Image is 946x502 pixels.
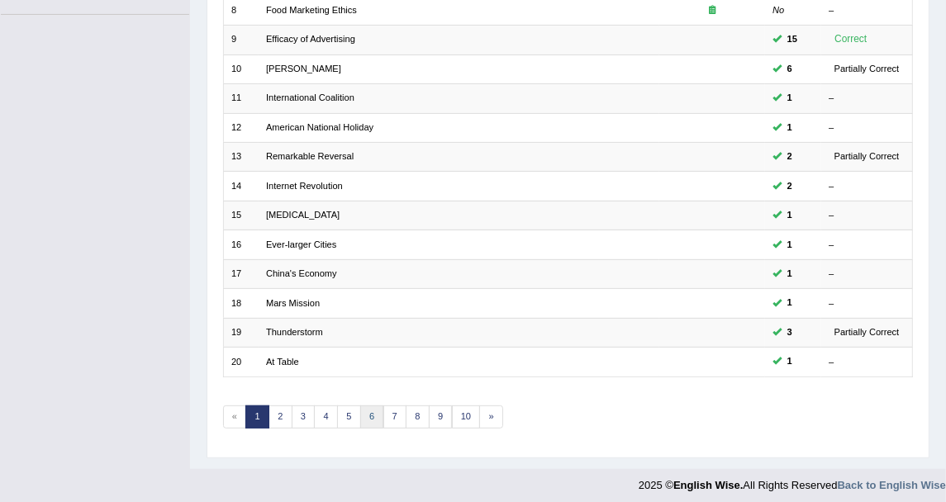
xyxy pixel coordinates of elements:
td: 20 [223,348,259,376]
a: Remarkable Reversal [266,151,354,161]
td: 12 [223,113,259,142]
span: You can still take this question [782,32,803,47]
a: 5 [337,405,361,429]
a: Internet Revolution [266,181,343,191]
div: – [829,92,905,105]
em: No [772,5,784,15]
a: 1 [245,405,269,429]
a: 10 [452,405,481,429]
a: Food Marketing Ethics [266,5,357,15]
span: You can still take this question [782,91,797,106]
td: 9 [223,26,259,54]
div: Correct [829,31,872,48]
a: » [479,405,503,429]
div: – [829,209,905,222]
a: [MEDICAL_DATA] [266,210,340,220]
div: Partially Correct [829,149,905,164]
a: American National Holiday [266,122,373,132]
td: 10 [223,54,259,83]
div: Exam occurring question [668,4,758,17]
a: 6 [360,405,384,429]
a: 3 [292,405,316,429]
td: 15 [223,201,259,230]
a: Ever-larger Cities [266,239,336,249]
div: – [829,268,905,281]
td: 19 [223,318,259,347]
a: Mars Mission [266,298,320,308]
span: You can still take this question [782,208,797,223]
td: 18 [223,289,259,318]
div: – [829,239,905,252]
a: China's Economy [266,268,337,278]
div: Partially Correct [829,62,905,77]
span: You can still take this question [782,121,797,135]
a: [PERSON_NAME] [266,64,341,73]
div: Partially Correct [829,325,905,340]
span: You can still take this question [782,149,797,164]
div: – [829,121,905,135]
span: You can still take this question [782,296,797,310]
div: – [829,4,905,17]
td: 11 [223,84,259,113]
td: 13 [223,143,259,172]
a: Back to English Wise [838,479,946,491]
a: 4 [314,405,338,429]
a: At Table [266,357,299,367]
span: You can still take this question [782,238,797,253]
span: You can still take this question [782,325,797,340]
a: 8 [406,405,430,429]
td: 16 [223,230,259,259]
div: – [829,180,905,193]
span: You can still take this question [782,267,797,282]
a: 9 [429,405,453,429]
td: 17 [223,259,259,288]
div: 2025 © All Rights Reserved [639,469,946,493]
span: You can still take this question [782,354,797,369]
a: Efficacy of Advertising [266,34,355,44]
span: You can still take this question [782,179,797,194]
div: – [829,297,905,310]
span: You can still take this question [782,62,797,77]
a: International Coalition [266,92,354,102]
span: « [223,405,247,429]
a: 7 [383,405,407,429]
a: Thunderstorm [266,327,323,337]
td: 14 [223,172,259,201]
strong: English Wise. [673,479,743,491]
div: – [829,356,905,369]
a: 2 [269,405,292,429]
